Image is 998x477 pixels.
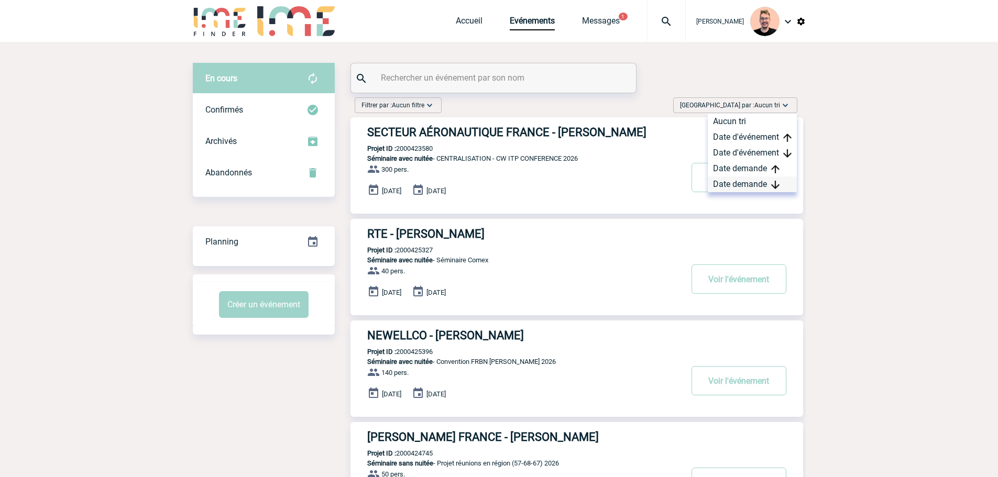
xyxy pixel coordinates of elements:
span: Séminaire sans nuitée [367,459,433,467]
button: Voir l'événement [692,264,786,294]
div: Retrouvez ici tous vos évènements avant confirmation [193,63,335,94]
span: Abandonnés [205,168,252,178]
span: [PERSON_NAME] [696,18,744,25]
p: 2000423580 [350,145,433,152]
p: - CENTRALISATION - CW ITP CONFERENCE 2026 [350,154,682,162]
span: 140 pers. [381,369,409,376]
span: Filtrer par : [361,100,424,110]
p: - Séminaire Comex [350,256,682,264]
span: [DATE] [426,390,446,398]
button: Créer un événement [219,291,309,318]
img: 129741-1.png [750,7,780,36]
div: Date demande [708,176,797,192]
a: SECTEUR AÉRONAUTIQUE FRANCE - [PERSON_NAME] [350,126,803,139]
div: Date d'événement [708,129,797,145]
span: [DATE] [382,390,401,398]
img: arrow_upward.png [771,165,780,173]
span: 40 pers. [381,267,405,275]
b: Projet ID : [367,145,396,152]
div: Retrouvez ici tous vos événements organisés par date et état d'avancement [193,226,335,258]
a: Evénements [510,16,555,30]
div: Aucun tri [708,114,797,129]
span: Séminaire avec nuitée [367,256,433,264]
a: [PERSON_NAME] FRANCE - [PERSON_NAME] [350,430,803,443]
span: Aucun tri [754,102,780,109]
button: Voir l'événement [692,163,786,192]
img: IME-Finder [193,6,247,36]
img: baseline_expand_more_white_24dp-b.png [780,100,791,110]
span: Confirmés [205,105,243,115]
a: RTE - [PERSON_NAME] [350,227,803,240]
b: Projet ID : [367,348,396,356]
input: Rechercher un événement par son nom [378,70,611,85]
h3: [PERSON_NAME] FRANCE - [PERSON_NAME] [367,430,682,443]
span: En cours [205,73,237,83]
div: Retrouvez ici tous les événements que vous avez décidé d'archiver [193,126,335,157]
span: [DATE] [382,289,401,296]
a: NEWELLCO - [PERSON_NAME] [350,329,803,342]
img: arrow_downward.png [783,149,792,158]
span: [GEOGRAPHIC_DATA] par : [680,100,780,110]
p: - Convention FRBN [PERSON_NAME] 2026 [350,358,682,365]
span: Archivés [205,136,237,146]
img: arrow_upward.png [783,134,792,142]
span: Aucun filtre [392,102,424,109]
p: 2000425327 [350,246,433,254]
span: 300 pers. [381,165,409,173]
span: [DATE] [426,187,446,195]
h3: SECTEUR AÉRONAUTIQUE FRANCE - [PERSON_NAME] [367,126,682,139]
span: [DATE] [426,289,446,296]
a: Planning [193,226,335,257]
button: 1 [619,13,628,20]
div: Date d'événement [708,145,797,161]
span: Planning [205,237,238,247]
span: Séminaire avec nuitée [367,154,433,162]
span: Séminaire avec nuitée [367,358,433,365]
div: Retrouvez ici tous vos événements annulés [193,157,335,188]
img: arrow_downward.png [771,181,780,189]
b: Projet ID : [367,246,396,254]
a: Messages [582,16,620,30]
img: baseline_expand_more_white_24dp-b.png [424,100,435,110]
p: 2000425396 [350,348,433,356]
button: Voir l'événement [692,366,786,395]
p: 2000424745 [350,449,433,457]
p: - Projet réunions en région (57-68-67) 2026 [350,459,682,467]
div: Date demande [708,161,797,176]
h3: RTE - [PERSON_NAME] [367,227,682,240]
b: Projet ID : [367,449,396,457]
span: [DATE] [382,187,401,195]
a: Accueil [456,16,482,30]
h3: NEWELLCO - [PERSON_NAME] [367,329,682,342]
